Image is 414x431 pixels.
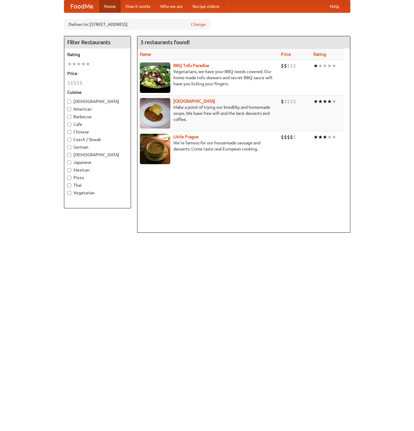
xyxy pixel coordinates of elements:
a: Change [191,21,206,27]
li: $ [76,79,80,86]
a: [GEOGRAPHIC_DATA] [173,99,215,104]
li: $ [281,98,284,105]
label: Japanese [67,159,128,165]
li: ★ [332,134,336,140]
li: ★ [313,134,318,140]
input: Vegetarian [67,191,71,195]
a: Help [325,0,344,12]
a: Recipe videos [188,0,224,12]
label: Czech / Slovak [67,136,128,143]
label: Pizza [67,175,128,181]
li: $ [290,98,293,105]
li: ★ [323,134,327,140]
a: BBQ Tofu Paradise [173,63,209,68]
input: Japanese [67,161,71,164]
li: ★ [327,134,332,140]
label: Thai [67,182,128,188]
ng-pluralize: 3 restaurants found! [140,39,190,45]
a: Rating [313,52,326,57]
input: Cafe [67,122,71,126]
a: Price [281,52,291,57]
li: $ [73,79,76,86]
a: Little Prague [173,134,199,139]
li: ★ [81,61,86,67]
input: Pizza [67,176,71,180]
h5: Rating [67,51,128,58]
li: $ [284,98,287,105]
li: $ [290,62,293,69]
li: $ [293,98,296,105]
img: tofuparadise.jpg [140,62,170,93]
li: ★ [86,61,90,67]
li: $ [284,134,287,140]
label: Mexican [67,167,128,173]
h4: Filter Restaurants [64,36,131,48]
a: Home [99,0,121,12]
li: $ [293,134,296,140]
li: ★ [318,98,323,105]
p: Vegetarians, we have your BBQ needs covered. Our home-made tofu skewers and secret BBQ sauce will... [140,69,276,87]
input: Chinese [67,130,71,134]
li: ★ [327,98,332,105]
label: [DEMOGRAPHIC_DATA] [67,152,128,158]
a: Name [140,52,151,57]
input: German [67,145,71,149]
input: [DEMOGRAPHIC_DATA] [67,100,71,104]
label: Barbecue [67,114,128,120]
li: $ [293,62,296,69]
li: $ [70,79,73,86]
input: Barbecue [67,115,71,119]
li: ★ [323,98,327,105]
li: ★ [323,62,327,69]
li: ★ [67,61,72,67]
li: $ [290,134,293,140]
li: $ [287,62,290,69]
input: American [67,107,71,111]
li: $ [284,62,287,69]
h5: Price [67,70,128,76]
li: ★ [313,62,318,69]
label: Chinese [67,129,128,135]
li: $ [281,134,284,140]
label: Vegetarian [67,190,128,196]
input: Mexican [67,168,71,172]
li: ★ [327,62,332,69]
li: ★ [76,61,81,67]
li: ★ [332,62,336,69]
li: ★ [318,62,323,69]
img: littleprague.jpg [140,134,170,164]
h5: Cuisine [67,89,128,95]
input: Thai [67,183,71,187]
li: $ [281,62,284,69]
input: Czech / Slovak [67,138,71,142]
li: $ [287,98,290,105]
p: We're famous for our housemade sausage and desserts. Come taste real European cooking. [140,140,276,152]
label: American [67,106,128,112]
a: How it works [121,0,155,12]
label: Cafe [67,121,128,127]
li: $ [80,79,83,86]
a: FoodMe [64,0,99,12]
input: [DEMOGRAPHIC_DATA] [67,153,71,157]
a: Who we are [155,0,188,12]
li: ★ [72,61,76,67]
li: $ [287,134,290,140]
li: ★ [318,134,323,140]
label: German [67,144,128,150]
li: ★ [332,98,336,105]
img: czechpoint.jpg [140,98,170,129]
li: $ [67,79,70,86]
label: [DEMOGRAPHIC_DATA] [67,98,128,104]
div: Deliver to: [STREET_ADDRESS] [64,19,210,30]
li: ★ [313,98,318,105]
p: Make a point of trying our knedlíky and homemade soups. We have free wifi and the best desserts a... [140,104,276,122]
